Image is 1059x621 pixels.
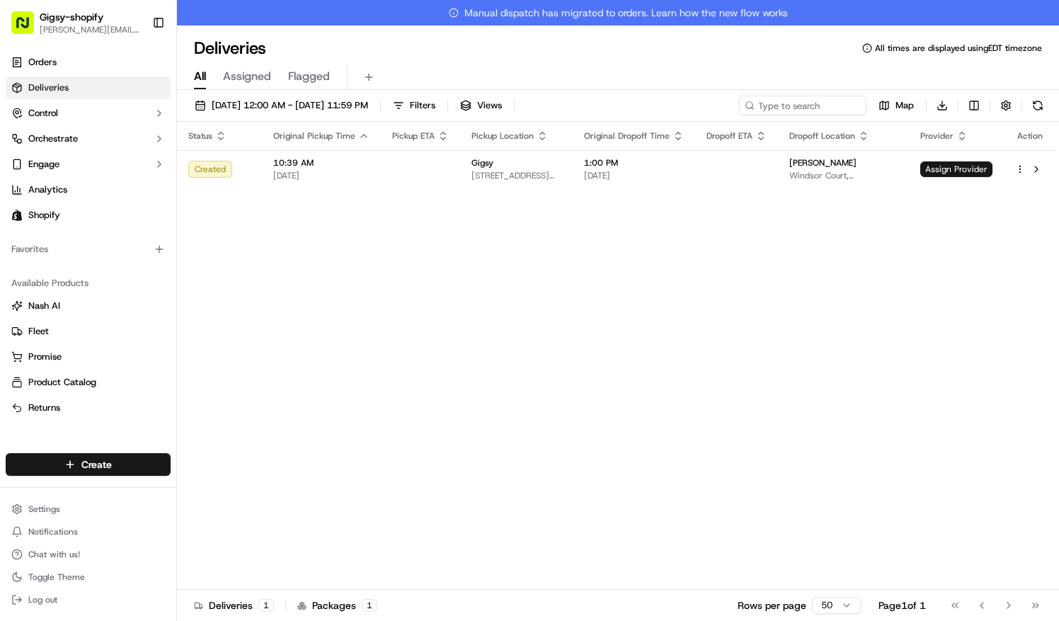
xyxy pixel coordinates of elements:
[28,81,69,94] span: Deliveries
[28,300,60,312] span: Nash AI
[11,351,165,363] a: Promise
[288,68,330,85] span: Flagged
[584,157,684,169] span: 1:00 PM
[706,130,752,142] span: Dropoff ETA
[28,401,60,414] span: Returns
[40,10,103,24] button: Gigsy-shopify
[6,522,171,542] button: Notifications
[584,130,670,142] span: Original Dropoff Time
[28,132,78,145] span: Orchestrate
[194,598,274,613] div: Deliveries
[273,170,370,181] span: [DATE]
[789,170,898,181] span: Windsor Court, [STREET_ADDRESS][US_STATE]
[895,99,914,112] span: Map
[28,503,60,515] span: Settings
[6,204,171,227] a: Shopify
[28,549,80,560] span: Chat with us!
[6,346,171,368] button: Promise
[6,6,147,40] button: Gigsy-shopify[PERSON_NAME][EMAIL_ADDRESS][DOMAIN_NAME]
[6,499,171,519] button: Settings
[6,590,171,610] button: Log out
[28,158,59,171] span: Engage
[6,238,171,261] div: Favorites
[6,178,171,201] a: Analytics
[273,157,370,169] span: 10:39 AM
[584,170,684,181] span: [DATE]
[28,183,67,196] span: Analytics
[878,598,926,613] div: Page 1 of 1
[28,351,62,363] span: Promise
[6,272,171,295] div: Available Products
[212,99,368,112] span: [DATE] 12:00 AM - [DATE] 11:59 PM
[6,102,171,125] button: Control
[11,210,23,221] img: Shopify logo
[739,96,866,115] input: Type to search
[6,76,171,99] a: Deliveries
[188,130,212,142] span: Status
[477,99,502,112] span: Views
[6,127,171,150] button: Orchestrate
[1015,130,1045,142] div: Action
[6,371,171,394] button: Product Catalog
[738,598,806,613] p: Rows per page
[297,598,377,613] div: Packages
[194,68,206,85] span: All
[188,96,374,115] button: [DATE] 12:00 AM - [DATE] 11:59 PM
[28,526,78,537] span: Notifications
[875,42,1042,54] span: All times are displayed using EDT timezone
[789,157,857,169] span: [PERSON_NAME]
[28,594,57,605] span: Log out
[6,51,171,74] a: Orders
[40,24,141,35] button: [PERSON_NAME][EMAIL_ADDRESS][DOMAIN_NAME]
[872,96,920,115] button: Map
[471,157,493,169] span: Gigsy
[362,599,377,612] div: 1
[258,599,274,612] div: 1
[471,170,561,181] span: [STREET_ADDRESS][US_STATE]
[11,325,165,338] a: Fleet
[387,96,442,115] button: Filters
[6,153,171,176] button: Engage
[392,130,435,142] span: Pickup ETA
[920,130,954,142] span: Provider
[81,457,112,472] span: Create
[273,130,355,142] span: Original Pickup Time
[28,107,58,120] span: Control
[449,6,788,20] span: Manual dispatch has migrated to orders. Learn how the new flow works
[28,56,57,69] span: Orders
[471,130,534,142] span: Pickup Location
[6,453,171,476] button: Create
[6,397,171,419] button: Returns
[11,376,165,389] a: Product Catalog
[789,130,855,142] span: Dropoff Location
[11,401,165,414] a: Returns
[28,571,85,583] span: Toggle Theme
[410,99,435,112] span: Filters
[6,295,171,317] button: Nash AI
[6,545,171,564] button: Chat with us!
[194,37,266,59] h1: Deliveries
[454,96,508,115] button: Views
[223,68,271,85] span: Assigned
[6,320,171,343] button: Fleet
[11,300,165,312] a: Nash AI
[28,209,60,222] span: Shopify
[28,325,49,338] span: Fleet
[920,161,992,177] span: Assign Provider
[28,376,96,389] span: Product Catalog
[1028,96,1048,115] button: Refresh
[6,567,171,587] button: Toggle Theme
